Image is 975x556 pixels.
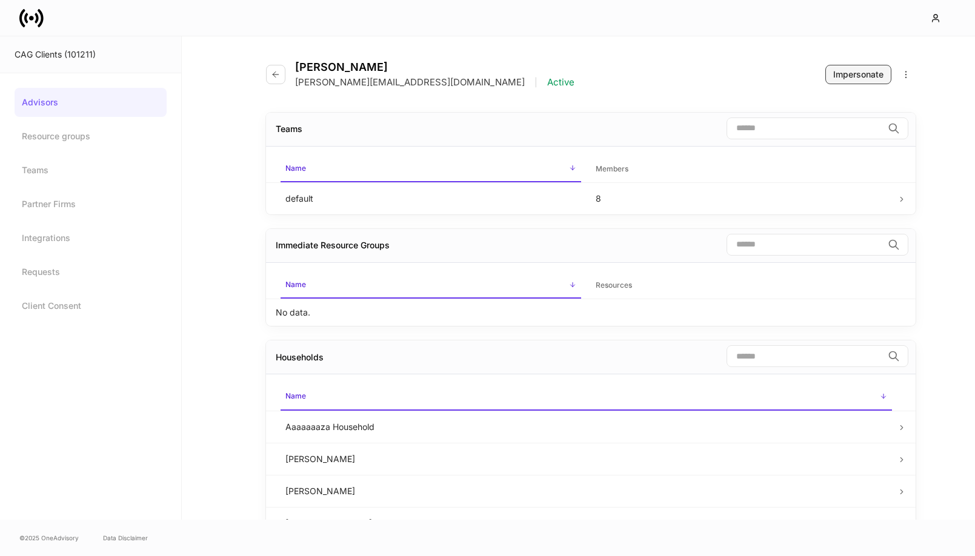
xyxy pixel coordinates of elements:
[281,273,582,299] span: Name
[596,163,628,174] h6: Members
[285,162,306,174] h6: Name
[281,156,582,182] span: Name
[276,306,310,319] p: No data.
[15,291,167,320] a: Client Consent
[591,273,892,298] span: Resources
[281,384,892,410] span: Name
[276,123,302,135] div: Teams
[547,76,574,88] p: Active
[15,88,167,117] a: Advisors
[276,351,324,363] div: Households
[15,257,167,286] a: Requests
[15,122,167,151] a: Resource groups
[15,156,167,185] a: Teams
[276,443,897,475] td: [PERSON_NAME]
[596,279,632,291] h6: Resources
[285,390,306,402] h6: Name
[276,182,587,214] td: default
[276,411,897,443] td: Aaaaaaaza Household
[15,223,167,253] a: Integrations
[276,239,390,251] div: Immediate Resource Groups
[586,182,897,214] td: 8
[825,65,891,84] button: Impersonate
[534,76,537,88] p: |
[295,61,574,74] h4: [PERSON_NAME]
[276,507,897,539] td: [GEOGRAPHIC_DATA]
[19,533,79,543] span: © 2025 OneAdvisory
[285,279,306,290] h6: Name
[295,76,525,88] p: [PERSON_NAME][EMAIL_ADDRESS][DOMAIN_NAME]
[103,533,148,543] a: Data Disclaimer
[15,48,167,61] div: CAG Clients (101211)
[276,475,897,507] td: [PERSON_NAME]
[591,157,892,182] span: Members
[833,68,883,81] div: Impersonate
[15,190,167,219] a: Partner Firms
